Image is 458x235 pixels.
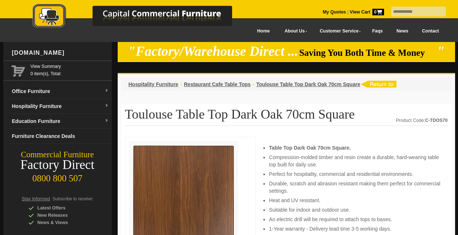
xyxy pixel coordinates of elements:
[256,81,360,87] a: Toulouse Table Top Dark Oak 70cm Square
[277,23,312,39] a: About Us
[31,63,109,70] a: View Summary
[125,107,448,126] h1: Toulouse Table Top Dark Oak 70cm Square
[269,216,440,223] li: An electric drill will be required to attach tops to bases.
[437,44,445,59] em: "
[415,23,446,39] a: Contact
[269,197,440,204] li: Heat and UV resistant.
[365,23,390,39] a: Faqs
[52,196,93,201] span: Subscribe to receive:
[299,48,436,58] span: Saving You Both Time & Money
[253,81,254,88] li: ›
[348,9,384,15] a: View Cart0
[269,145,351,151] strong: Table Top Dark Oak 70cm Square.
[372,9,384,15] span: 0
[31,63,109,76] span: 0 item(s), Total:
[128,44,298,59] em: "Factory/Warehouse Direct ...
[184,81,251,87] a: Restaurant Cafe Table Tops
[28,219,98,226] div: News & Views
[323,9,346,15] a: My Quotes
[425,118,448,123] strong: C-TDOS70
[12,4,267,30] img: Capital Commercial Furniture Logo
[269,180,440,194] li: Durable, scratch and abrasion resistant making them perfect for commercial settings.
[390,23,415,39] a: News
[3,150,112,160] div: Commercial Furniture
[360,81,396,88] img: return to
[12,4,267,32] a: Capital Commercial Furniture Logo
[9,84,112,99] a: Office Furnituredropdown
[28,204,98,212] div: Latest Offers
[105,89,109,93] img: dropdown
[269,154,440,168] li: Compression-molded timber and resin create a durable, hard-wearing table top built for daily use.
[9,99,112,114] a: Hospitality Furnituredropdown
[9,129,112,144] a: Furniture Clearance Deals
[180,81,182,88] li: ›
[3,170,112,184] div: 0800 800 507
[269,170,440,178] li: Perfect for hospitality, commercial and residential environments.
[269,225,440,232] li: 1-Year warranty - Delivery lead time 3-5 working days.
[9,114,112,129] a: Education Furnituredropdown
[28,212,98,219] div: New Releases
[105,119,109,123] img: dropdown
[350,9,384,15] strong: View Cart
[312,23,365,39] a: Customer Service
[105,104,109,108] img: dropdown
[396,117,448,124] div: Product Code:
[22,196,50,201] span: Stay Informed
[129,81,179,87] a: Hospitality Furniture
[3,160,112,170] div: Factory Direct
[269,206,440,213] li: Suitable for indoor and outdoor use.
[9,42,112,64] div: [DOMAIN_NAME]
